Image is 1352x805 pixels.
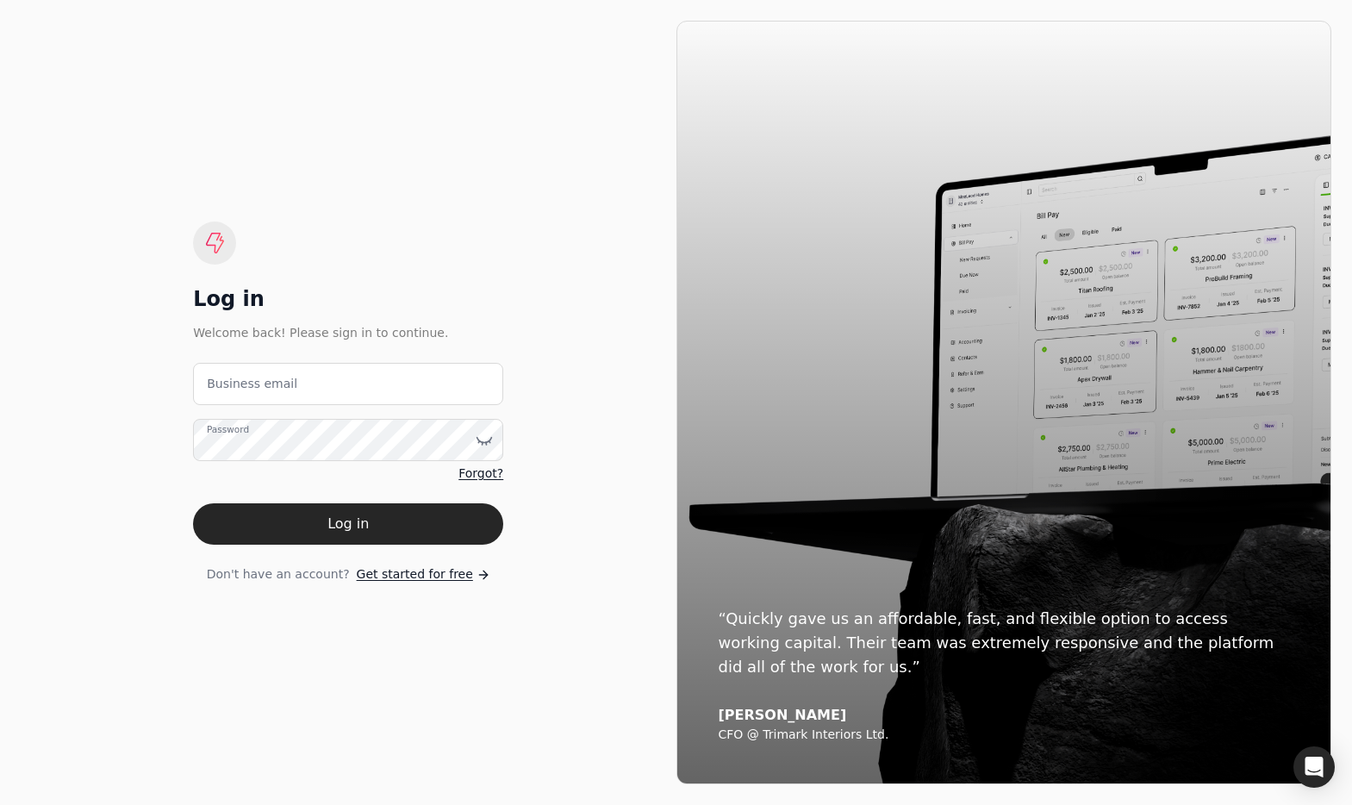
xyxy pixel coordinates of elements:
[193,503,503,545] button: Log in
[719,727,1290,743] div: CFO @ Trimark Interiors Ltd.
[207,375,297,393] label: Business email
[1293,746,1335,788] div: Open Intercom Messenger
[207,565,350,583] span: Don't have an account?
[719,607,1290,679] div: “Quickly gave us an affordable, fast, and flexible option to access working capital. Their team w...
[207,423,249,437] label: Password
[193,285,503,313] div: Log in
[357,565,473,583] span: Get started for free
[193,323,503,342] div: Welcome back! Please sign in to continue.
[719,707,1290,724] div: [PERSON_NAME]
[458,465,503,483] a: Forgot?
[357,565,490,583] a: Get started for free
